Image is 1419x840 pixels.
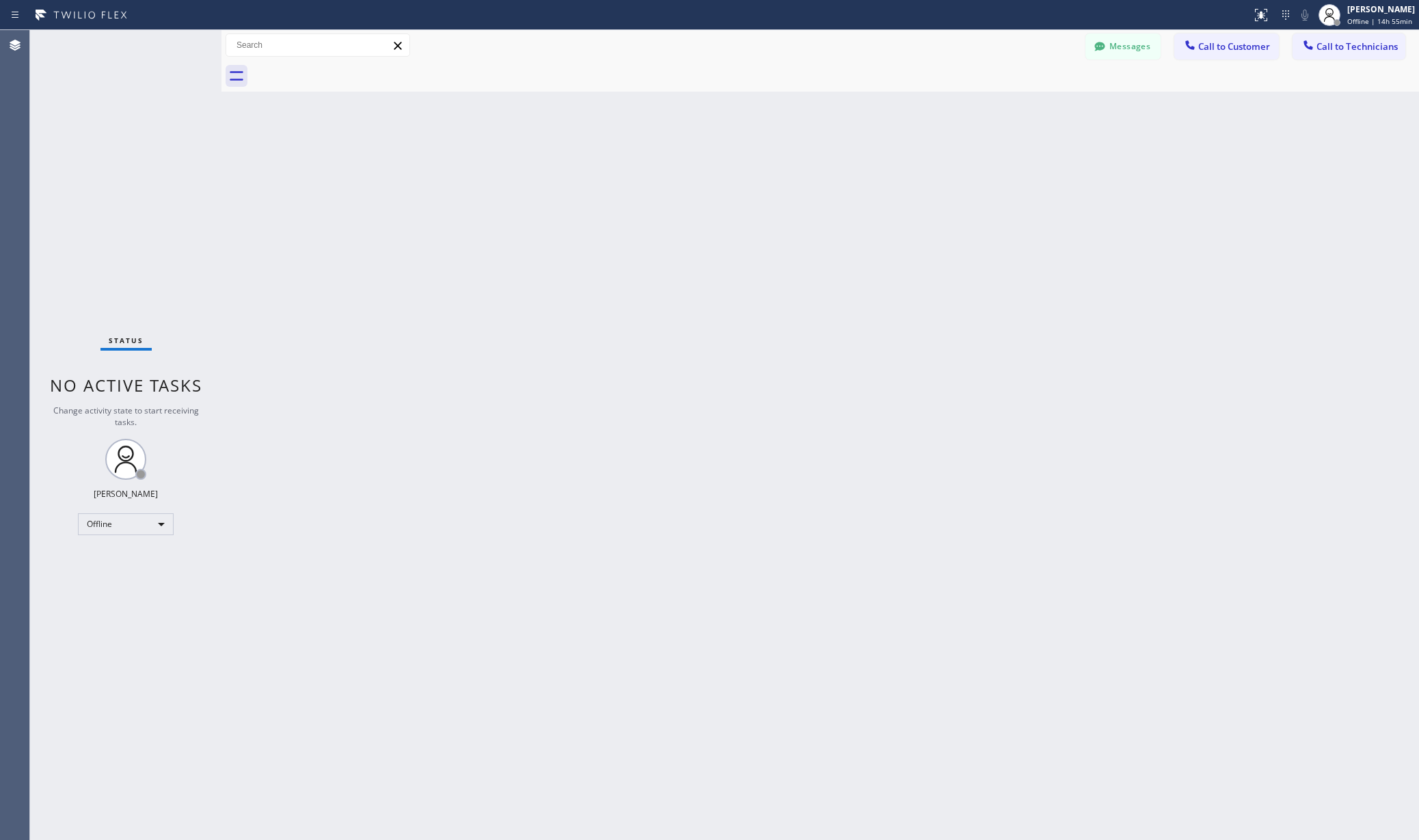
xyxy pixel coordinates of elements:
[1347,16,1412,26] span: Offline | 14h 55min
[50,374,202,396] span: No active tasks
[226,34,409,56] input: Search
[1085,33,1161,59] button: Messages
[1293,33,1405,59] button: Call to Technicians
[1347,3,1415,15] div: [PERSON_NAME]
[78,513,174,535] div: Offline
[1198,40,1270,53] span: Call to Customer
[94,488,158,500] div: [PERSON_NAME]
[1316,40,1398,53] span: Call to Technicians
[1174,33,1279,59] button: Call to Customer
[53,405,199,428] span: Change activity state to start receiving tasks.
[109,336,144,345] span: Status
[1295,5,1314,25] button: Mute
